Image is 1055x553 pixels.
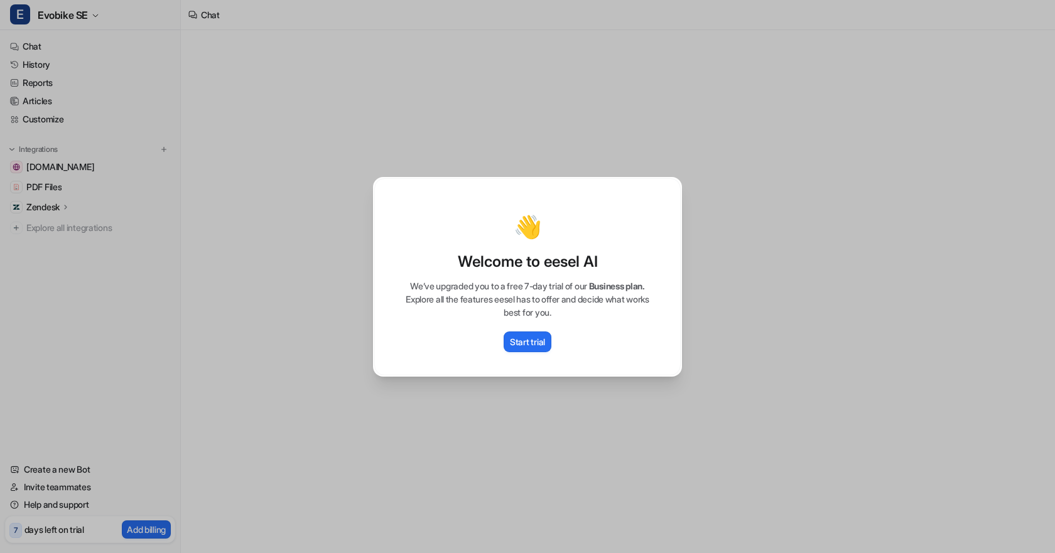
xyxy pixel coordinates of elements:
[387,252,668,272] p: Welcome to eesel AI
[387,279,668,293] p: We’ve upgraded you to a free 7-day trial of our
[589,281,645,291] span: Business plan.
[514,214,542,239] p: 👋
[387,293,668,319] p: Explore all the features eesel has to offer and decide what works best for you.
[510,335,545,348] p: Start trial
[504,331,551,352] button: Start trial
